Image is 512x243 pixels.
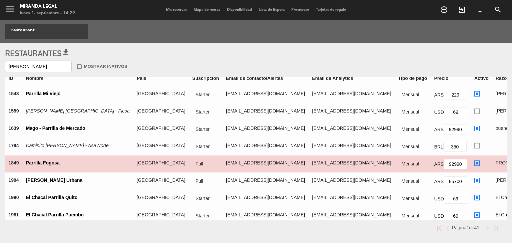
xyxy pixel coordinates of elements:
span: BRL [434,144,443,149]
td: [GEOGRAPHIC_DATA] [133,173,189,190]
div: lunes 1. septiembre - 14:29 [20,10,75,17]
a: Mago - Parrilla de Mercado [26,125,85,131]
span: Disponibilidad [224,8,255,12]
span: Mapa de mesas [190,8,224,12]
td: [EMAIL_ADDRESS][DOMAIN_NAME] [309,155,395,173]
img: first.png [437,226,442,231]
td: [GEOGRAPHIC_DATA] [133,104,189,121]
span: ARS [434,179,444,184]
th: 1559 [5,104,22,121]
td: [EMAIL_ADDRESS][DOMAIN_NAME] [222,173,308,190]
th: 1980 [5,190,22,207]
a: Parrilla Mi Viejo [26,91,61,96]
a: Parrilla Fogosa [26,160,60,165]
h3: Restaurantes [5,48,507,58]
i: exit_to_app [458,6,466,14]
span: ARS [434,92,444,98]
td: [EMAIL_ADDRESS][DOMAIN_NAME] [222,207,308,225]
td: [EMAIL_ADDRESS][DOMAIN_NAME] [309,173,395,190]
td: [EMAIL_ADDRESS][DOMAIN_NAME] [309,207,395,225]
span: restaurant [11,26,35,34]
div: Miranda Legal [20,3,75,10]
td: [EMAIL_ADDRESS][DOMAIN_NAME] [222,138,308,155]
td: [GEOGRAPHIC_DATA] [133,138,189,155]
td: [EMAIL_ADDRESS][DOMAIN_NAME] [309,190,395,207]
td: [EMAIL_ADDRESS][DOMAIN_NAME] [309,121,395,138]
span: USD [434,213,444,219]
th: 1849 [5,155,22,173]
a: El Chacal Parrilla Quito [26,195,78,200]
th: Caminito [PERSON_NAME] - Asa Norte [22,138,133,155]
span: ARS [434,161,444,167]
img: next.png [485,226,490,231]
td: [EMAIL_ADDRESS][DOMAIN_NAME] [222,121,308,138]
th: Activo [471,71,492,86]
img: prev.png [446,226,450,231]
th: 1543 [5,86,22,104]
th: 1904 [5,173,22,190]
a: El Chacal Parrilla Puembo [26,212,84,217]
span: USD [434,110,444,115]
td: [GEOGRAPHIC_DATA] [133,121,189,138]
th: [PERSON_NAME] [GEOGRAPHIC_DATA] - Ficoa [22,104,133,121]
span: check_box_outline_blank [76,64,82,70]
td: [GEOGRAPHIC_DATA] [133,190,189,207]
th: 1639 [5,121,22,138]
span: Mostrar inativos [84,63,127,70]
i: menu [5,4,15,14]
th: Suscripción [189,71,222,86]
img: last.png [494,226,498,231]
span: Lista de Espera [255,8,288,12]
td: [EMAIL_ADDRESS][DOMAIN_NAME] [309,86,395,104]
input: Buscar por nombre [5,61,72,72]
span: 1 [466,225,469,230]
button: menu [5,4,15,16]
th: Nombre [22,71,133,86]
th: 1981 [5,207,22,225]
th: Tipo de pago [395,71,431,86]
td: [EMAIL_ADDRESS][DOMAIN_NAME] [222,104,308,121]
td: [EMAIL_ADDRESS][DOMAIN_NAME] [309,138,395,155]
span: USD [434,196,444,201]
span: get_app [62,48,70,56]
span: Tarjetas de regalo [313,8,350,12]
th: País [133,71,189,86]
i: add_circle_outline [440,6,448,14]
th: Email de Analytics [309,71,395,86]
td: [EMAIL_ADDRESS][DOMAIN_NAME] [222,86,308,104]
td: [GEOGRAPHIC_DATA] [133,86,189,104]
td: [EMAIL_ADDRESS][DOMAIN_NAME] [222,190,308,207]
span: 41 [474,225,480,230]
a: [PERSON_NAME] Urbana [26,177,83,183]
span: Pre-acceso [288,8,313,12]
td: [EMAIL_ADDRESS][DOMAIN_NAME] [222,155,308,173]
th: 1794 [5,138,22,155]
td: [GEOGRAPHIC_DATA] [133,207,189,225]
th: Email de contacto/Alertas [222,71,308,86]
span: ARS [434,127,444,132]
th: ID [5,71,22,86]
i: turned_in_not [476,6,484,14]
td: [EMAIL_ADDRESS][DOMAIN_NAME] [309,104,395,121]
td: [GEOGRAPHIC_DATA] [133,155,189,173]
pagination-template: Página de [435,225,500,230]
th: Precio [431,71,471,86]
i: search [494,6,502,14]
span: Mis reservas [163,8,190,12]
